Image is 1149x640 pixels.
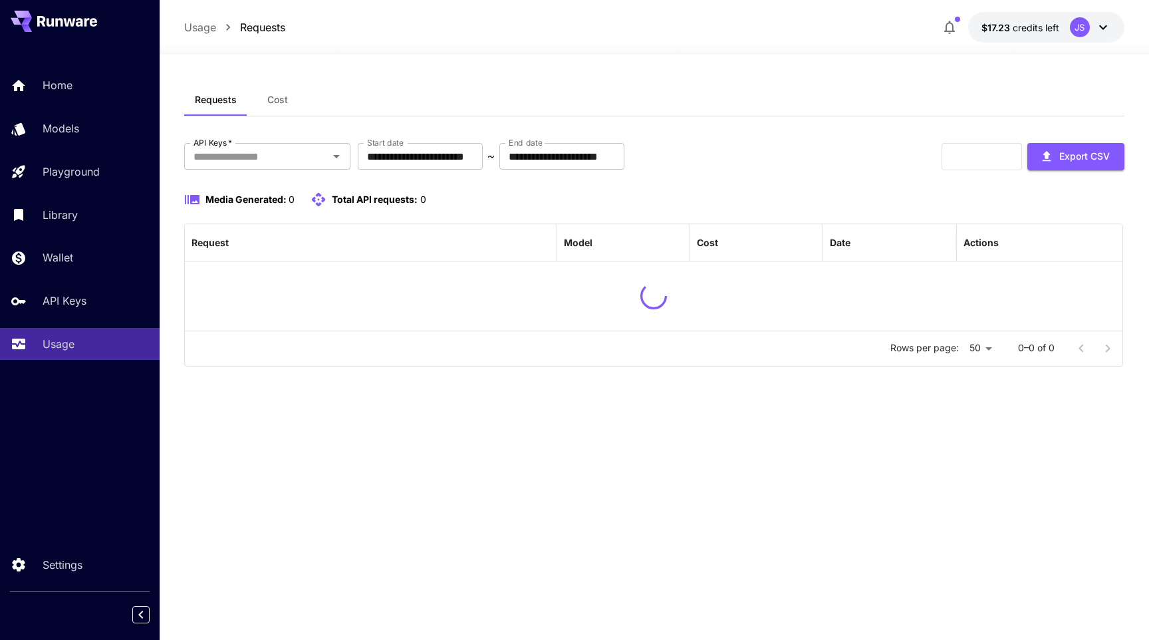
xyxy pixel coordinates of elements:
p: ~ [487,148,495,164]
button: Open [327,147,346,166]
a: Usage [184,19,216,35]
p: 0–0 of 0 [1018,341,1055,355]
p: Rows per page: [890,341,959,355]
div: JS [1070,17,1090,37]
div: Model [564,237,592,248]
p: Home [43,77,72,93]
span: Cost [267,94,288,106]
p: Library [43,207,78,223]
button: Export CSV [1027,143,1124,170]
span: Requests [195,94,237,106]
a: Requests [240,19,285,35]
div: Date [830,237,850,248]
span: 0 [289,194,295,205]
label: End date [509,137,542,148]
p: API Keys [43,293,86,309]
span: Total API requests: [332,194,418,205]
div: $17.23062 [981,21,1059,35]
span: Media Generated: [205,194,287,205]
span: $17.23 [981,22,1013,33]
p: Models [43,120,79,136]
label: Start date [367,137,404,148]
nav: breadcrumb [184,19,285,35]
label: API Keys [193,137,232,148]
p: Settings [43,557,82,573]
div: Collapse sidebar [142,603,160,627]
span: credits left [1013,22,1059,33]
div: Actions [963,237,999,248]
p: Usage [43,336,74,352]
span: 0 [420,194,426,205]
button: Collapse sidebar [132,606,150,623]
div: Request [191,237,229,248]
button: $17.23062JS [968,12,1124,43]
div: 50 [964,339,997,358]
p: Wallet [43,249,73,265]
p: Playground [43,164,100,180]
div: Cost [697,237,718,248]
